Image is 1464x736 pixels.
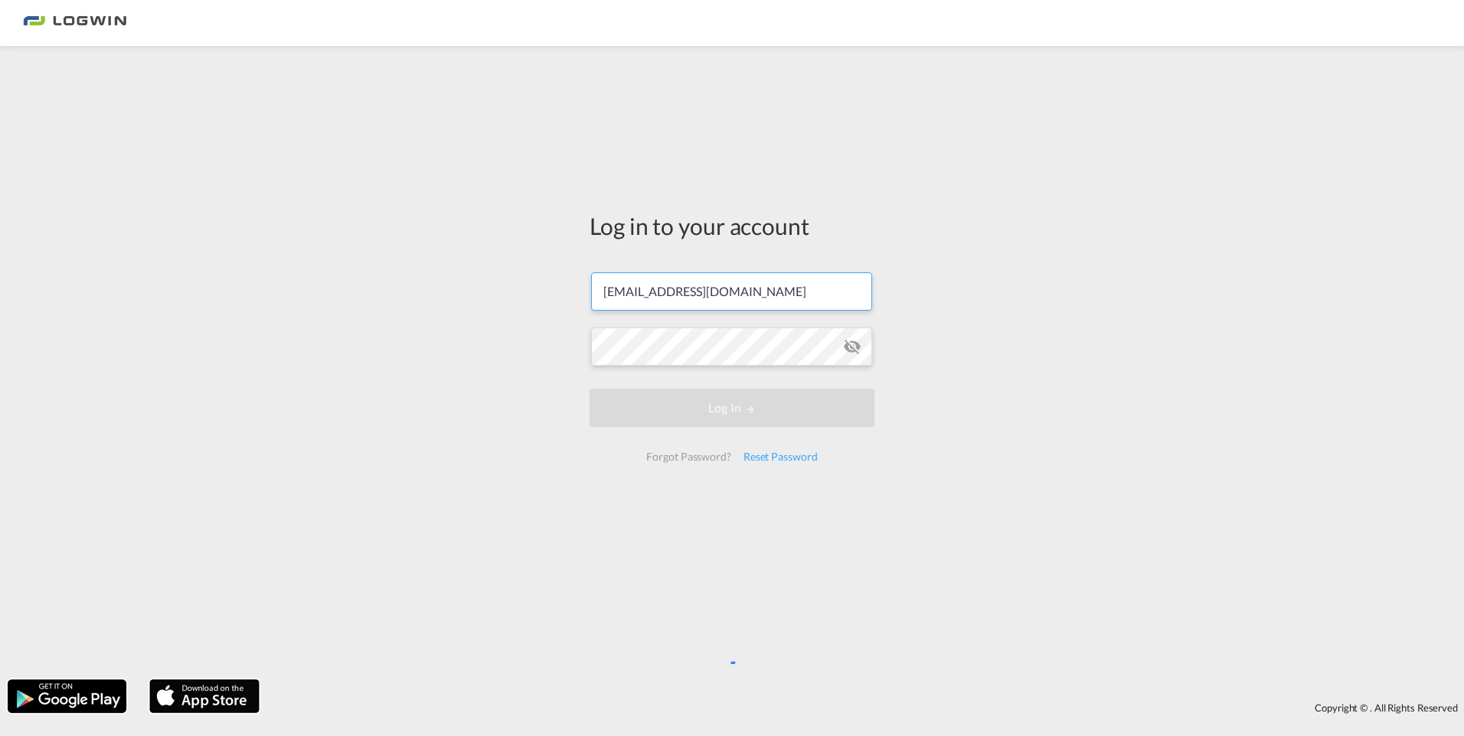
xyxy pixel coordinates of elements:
[148,678,261,715] img: apple.png
[591,272,872,311] input: Enter email/phone number
[267,695,1464,721] div: Copyright © . All Rights Reserved
[843,337,861,356] md-icon: icon-eye-off
[6,678,128,715] img: google.png
[737,443,824,471] div: Reset Password
[590,210,874,242] div: Log in to your account
[23,6,126,41] img: 2761ae10d95411efa20a1f5e0282d2d7.png
[640,443,737,471] div: Forgot Password?
[590,389,874,427] button: LOGIN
